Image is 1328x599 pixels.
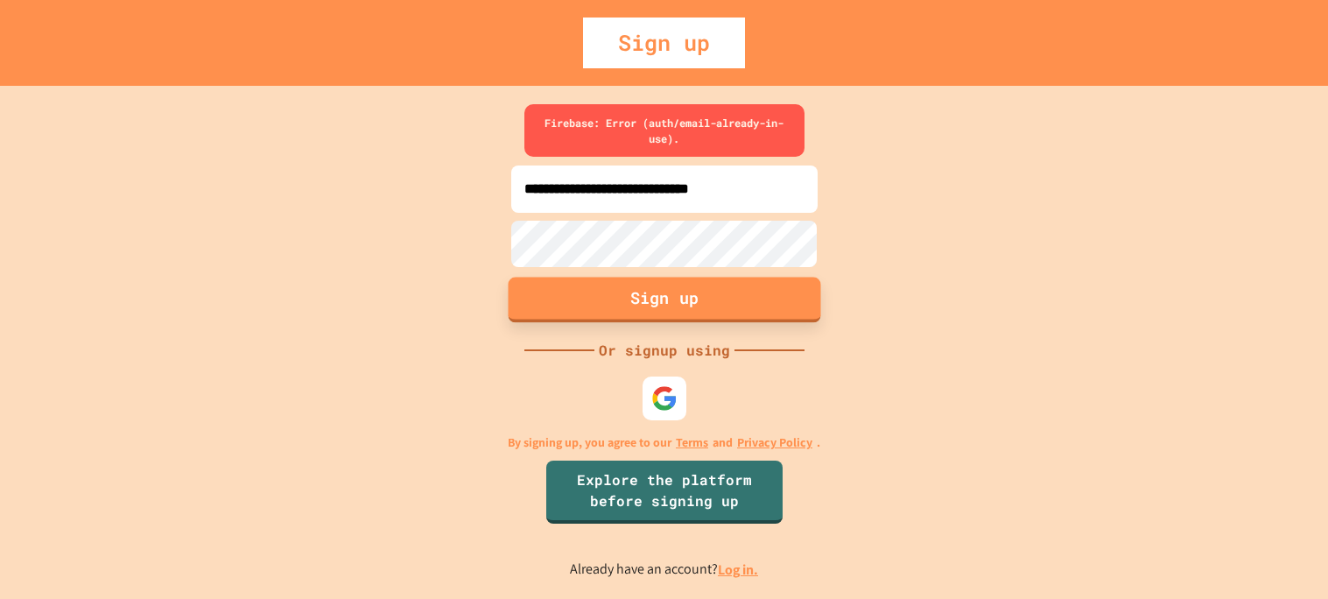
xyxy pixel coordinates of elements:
a: Privacy Policy [737,433,812,452]
a: Log in. [718,560,758,579]
img: google-icon.svg [651,385,678,412]
p: By signing up, you agree to our and . [508,433,820,452]
div: Or signup using [594,340,734,361]
a: Terms [676,433,708,452]
button: Sign up [508,278,820,323]
p: Already have an account? [570,559,758,581]
div: Sign up [583,18,745,68]
div: Firebase: Error (auth/email-already-in-use). [524,104,805,157]
a: Explore the platform before signing up [546,461,783,524]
